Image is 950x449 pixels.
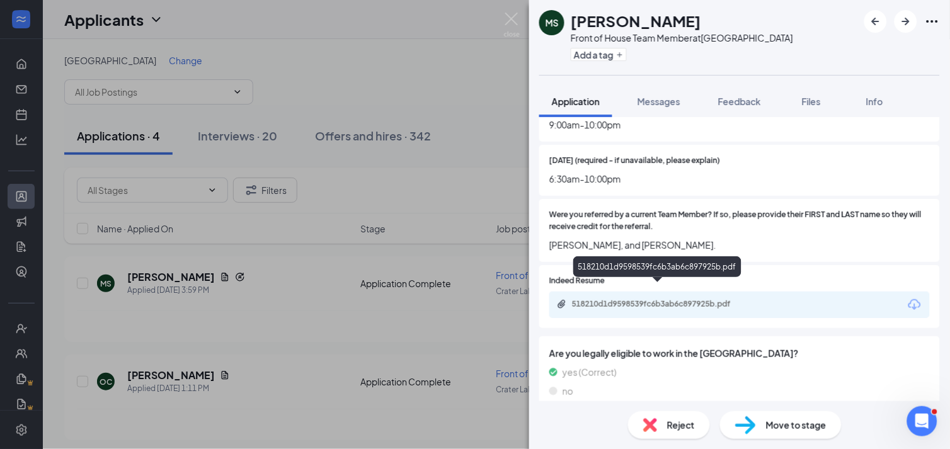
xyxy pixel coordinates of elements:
button: ArrowRight [895,10,917,33]
svg: ArrowLeftNew [868,14,883,29]
span: 9:00am-10:00pm [549,118,930,132]
div: MS [546,16,559,29]
span: Are you legally eligible to work in the [GEOGRAPHIC_DATA]? [549,346,930,360]
span: Files [802,96,821,107]
svg: Plus [616,51,624,59]
span: Application [552,96,600,107]
div: 518210d1d9598539fc6b3ab6c897925b.pdf [572,299,748,309]
button: PlusAdd a tag [571,48,627,61]
div: 518210d1d9598539fc6b3ab6c897925b.pdf [573,256,741,277]
span: [DATE] (required - if unavailable, please explain) [549,155,720,167]
span: Move to stage [766,418,827,432]
span: Feedback [718,96,761,107]
span: Reject [667,418,695,432]
span: Indeed Resume [549,275,605,287]
span: Were you referred by a current Team Member? If so, please provide their FIRST and LAST name so th... [549,209,930,233]
button: ArrowLeftNew [864,10,887,33]
svg: Paperclip [557,299,567,309]
span: Messages [638,96,680,107]
iframe: Intercom live chat [907,406,937,436]
svg: Download [907,297,922,312]
div: Front of House Team Member at [GEOGRAPHIC_DATA] [571,31,793,44]
span: no [563,384,573,398]
span: 6:30am-10:00pm [549,172,930,186]
span: Info [866,96,883,107]
svg: Ellipses [925,14,940,29]
span: [PERSON_NAME], and [PERSON_NAME]. [549,238,930,252]
a: Paperclip518210d1d9598539fc6b3ab6c897925b.pdf [557,299,761,311]
h1: [PERSON_NAME] [571,10,701,31]
span: yes (Correct) [563,365,617,379]
svg: ArrowRight [898,14,913,29]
